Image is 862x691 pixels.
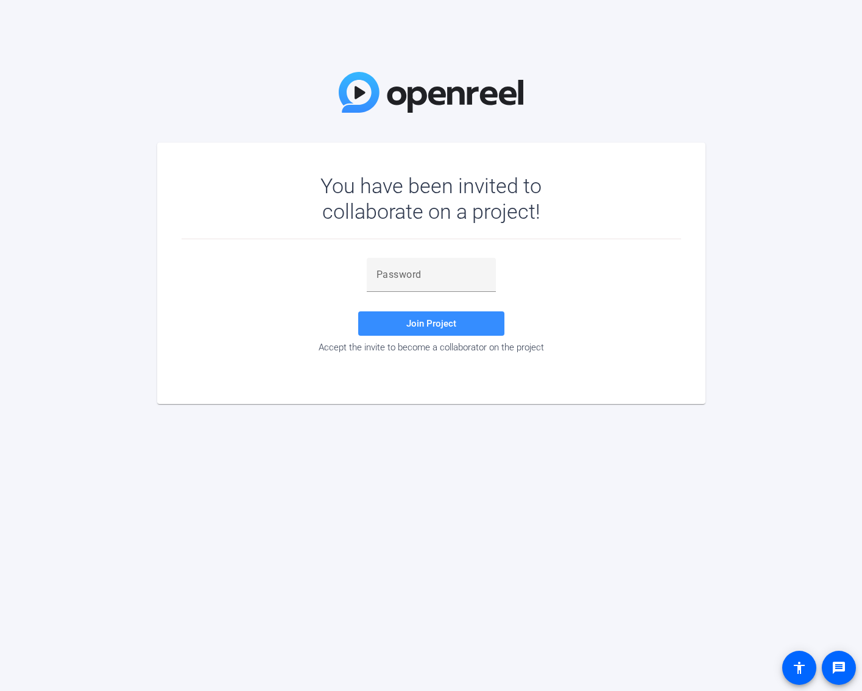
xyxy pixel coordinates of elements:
[339,72,524,113] img: OpenReel Logo
[358,311,504,336] button: Join Project
[285,173,577,224] div: You have been invited to collaborate on a project!
[376,268,486,282] input: Password
[792,661,807,675] mat-icon: accessibility
[182,342,681,353] div: Accept the invite to become a collaborator on the project
[406,318,456,329] span: Join Project
[832,661,846,675] mat-icon: message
